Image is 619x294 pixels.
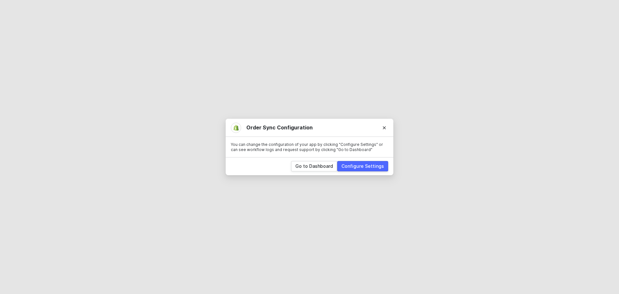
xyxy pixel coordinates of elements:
[233,125,239,131] img: integration-icon
[291,161,337,171] button: Go to Dashboard
[341,163,384,169] div: Configure Settings
[231,123,388,133] div: Order Sync Configuration
[337,161,388,171] button: Configure Settings
[231,142,388,152] p: You can change the configuration of your app by clicking "Configure Settings" or can see workflow...
[375,119,393,137] button: Close
[295,163,333,169] div: Go to Dashboard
